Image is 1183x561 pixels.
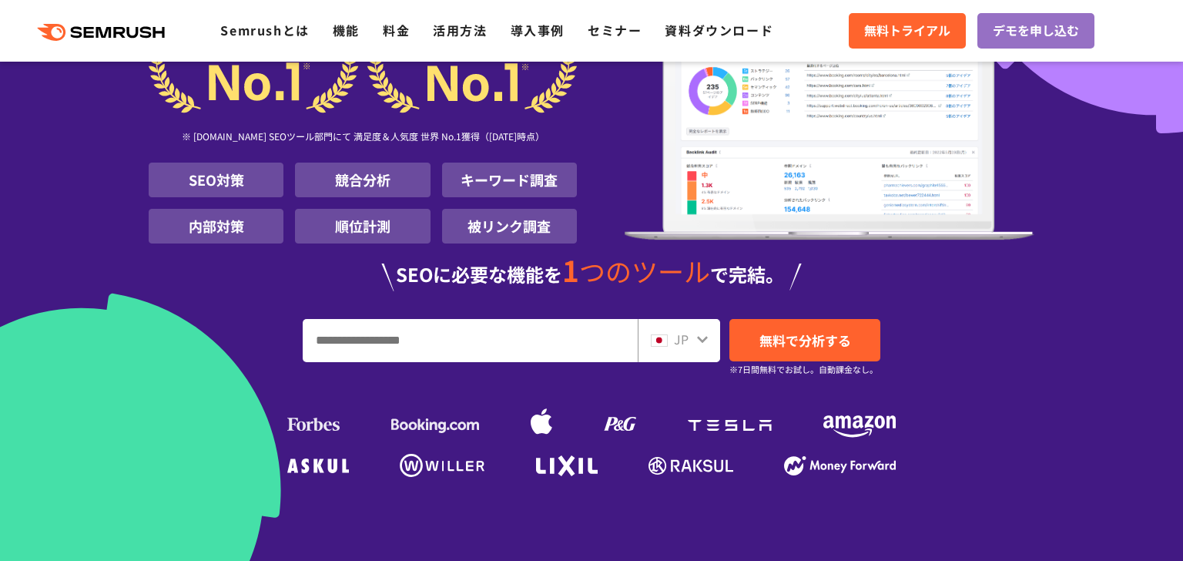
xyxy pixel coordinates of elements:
span: 無料トライアル [864,21,950,41]
a: 無料で分析する [729,319,880,361]
a: 資料ダウンロード [665,21,773,39]
li: キーワード調査 [442,163,577,197]
span: 1 [562,249,579,291]
a: 料金 [383,21,410,39]
a: セミナー [588,21,642,39]
div: ※ [DOMAIN_NAME] SEOツール部門にて 満足度＆人気度 世界 No.1獲得（[DATE]時点） [149,113,577,163]
span: デモを申し込む [993,21,1079,41]
span: つのツール [579,252,710,290]
small: ※7日間無料でお試し。自動課金なし。 [729,362,878,377]
li: 内部対策 [149,209,283,244]
li: 被リンク調査 [442,209,577,244]
div: SEOに必要な機能を [149,256,1034,291]
span: で完結。 [710,260,784,287]
li: 競合分析 [295,163,430,197]
a: Semrushとは [220,21,309,39]
a: 活用方法 [433,21,487,39]
li: 順位計測 [295,209,430,244]
a: 無料トライアル [849,13,966,49]
span: 無料で分析する [759,331,851,350]
a: 機能 [333,21,360,39]
li: SEO対策 [149,163,283,197]
a: 導入事例 [511,21,565,39]
span: JP [674,330,689,348]
a: デモを申し込む [977,13,1094,49]
input: URL、キーワードを入力してください [303,320,637,361]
